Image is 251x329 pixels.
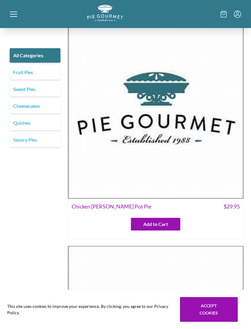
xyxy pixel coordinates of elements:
[131,218,180,230] button: Add to Cart
[180,297,238,322] button: Accept cookies
[10,48,60,63] a: All Categories
[72,202,151,211] span: Chicken [PERSON_NAME] Pot Pie
[7,303,172,316] span: This site uses cookies to improve your experience. By clicking, you agree to our Privacy Policy.
[224,202,240,211] span: $ 29.95
[10,99,60,113] a: Cheesecakes
[10,82,60,96] a: Sweet Pies
[143,221,168,228] span: Add to Cart
[68,23,244,199] img: Chicken Curry Pot Pie
[10,65,60,80] a: Fruit Pies
[87,5,123,21] img: logo
[234,11,241,18] button: Menu
[87,17,123,22] a: Logo
[10,116,60,130] a: Quiches
[10,133,60,147] a: Savory Pies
